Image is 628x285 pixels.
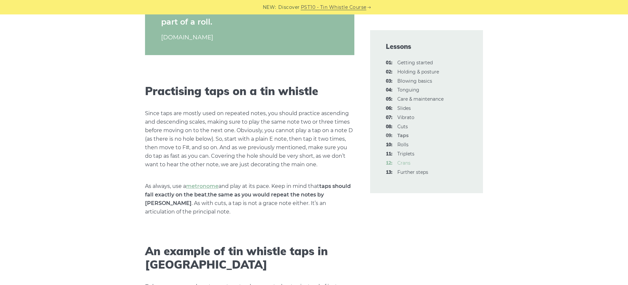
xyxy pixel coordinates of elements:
span: Discover [278,4,300,11]
a: 13:Further steps [397,169,428,175]
strong: the same as you would repeat the notes by [PERSON_NAME] [145,192,324,206]
span: 11: [386,150,392,158]
span: 07: [386,114,392,122]
a: 05:Care & maintenance [397,96,444,102]
a: 06:Slides [397,105,411,111]
span: 01: [386,59,392,67]
span: 13: [386,169,392,176]
span: 02: [386,68,392,76]
strong: Taps [397,132,408,138]
p: Since taps are mostly used on repeated notes, you should practice ascending and descending scales... [145,109,354,169]
h2: Practising taps on a tin whistle [145,85,354,98]
h2: An example of tin whistle taps in [GEOGRAPHIC_DATA] [145,245,354,272]
span: 03: [386,77,392,85]
span: 10: [386,141,392,149]
p: As always, use a and play at its pace. Keep in mind that , . As with cuts, a tap is not a grace n... [145,182,354,216]
cite: [DOMAIN_NAME] [161,33,338,42]
a: 01:Getting started [397,60,433,66]
a: 10:Rolls [397,142,408,148]
span: 06: [386,105,392,112]
a: 03:Blowing basics [397,78,432,84]
a: 02:Holding & posture [397,69,439,75]
span: 08: [386,123,392,131]
a: PST10 - Tin Whistle Course [301,4,366,11]
span: Lessons [386,42,467,51]
span: NEW: [263,4,276,11]
a: 12:Crans [397,160,410,166]
a: 08:Cuts [397,124,408,130]
a: 04:Tonguing [397,87,419,93]
a: 07:Vibrato [397,114,414,120]
span: 05: [386,95,392,103]
span: 04: [386,86,392,94]
a: 11:Triplets [397,151,414,157]
a: metronome [186,183,219,189]
span: 09: [386,132,392,140]
span: 12: [386,159,392,167]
